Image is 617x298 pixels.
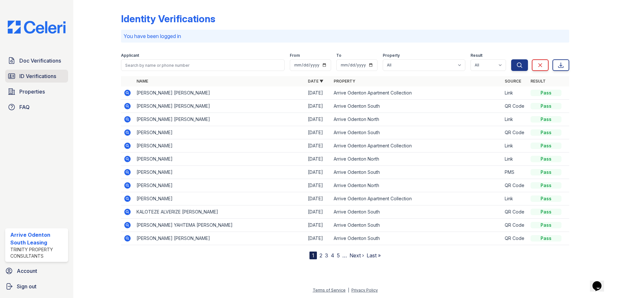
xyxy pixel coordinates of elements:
span: Account [17,267,37,275]
div: Pass [531,116,561,123]
td: [DATE] [305,100,331,113]
td: QR Code [502,100,528,113]
a: 2 [319,252,322,259]
span: Doc Verifications [19,57,61,65]
div: Identity Verifications [121,13,215,25]
a: Account [3,264,71,277]
a: Property [334,79,355,84]
a: 3 [325,252,328,259]
div: Pass [531,222,561,228]
div: Pass [531,156,561,162]
td: Link [502,192,528,205]
td: [PERSON_NAME] [134,126,305,139]
div: Pass [531,195,561,202]
a: Next › [349,252,364,259]
td: Link [502,86,528,100]
a: Result [531,79,546,84]
p: You have been logged in [124,32,567,40]
td: [DATE] [305,219,331,232]
td: [PERSON_NAME] [134,179,305,192]
a: Privacy Policy [351,288,378,293]
td: [PERSON_NAME] [PERSON_NAME] [134,100,305,113]
td: PMS [502,166,528,179]
div: 1 [309,252,317,259]
td: Arrive Odenton Apartment Collection [331,192,502,205]
td: KALOTEZE ALVERIZE [PERSON_NAME] [134,205,305,219]
td: [PERSON_NAME] [PERSON_NAME] [134,113,305,126]
a: Name [137,79,148,84]
td: Link [502,139,528,153]
td: [PERSON_NAME] [PERSON_NAME] [134,86,305,100]
a: Terms of Service [313,288,346,293]
td: Arrive Odenton North [331,153,502,166]
td: [DATE] [305,126,331,139]
a: Sign out [3,280,71,293]
td: QR Code [502,219,528,232]
label: To [336,53,341,58]
td: Arrive Odenton South [331,100,502,113]
td: [PERSON_NAME] [PERSON_NAME] [134,232,305,245]
label: Result [470,53,482,58]
td: [DATE] [305,139,331,153]
td: Arrive Odenton Apartment Collection [331,86,502,100]
div: Pass [531,90,561,96]
td: [DATE] [305,179,331,192]
a: Properties [5,85,68,98]
td: [PERSON_NAME] [134,153,305,166]
img: CE_Logo_Blue-a8612792a0a2168367f1c8372b55b34899dd931a85d93a1a3d3e32e68fde9ad4.png [3,21,71,34]
td: [DATE] [305,166,331,179]
a: ID Verifications [5,70,68,83]
td: QR Code [502,126,528,139]
div: Pass [531,143,561,149]
div: Pass [531,209,561,215]
a: Source [505,79,521,84]
div: | [348,288,349,293]
td: QR Code [502,232,528,245]
a: 4 [331,252,334,259]
label: Applicant [121,53,139,58]
td: Arrive Odenton South [331,232,502,245]
td: Arrive Odenton South [331,126,502,139]
td: [PERSON_NAME] [134,166,305,179]
td: Arrive Odenton Apartment Collection [331,139,502,153]
td: Arrive Odenton South [331,219,502,232]
td: [DATE] [305,205,331,219]
td: [DATE] [305,192,331,205]
div: Pass [531,182,561,189]
div: Pass [531,129,561,136]
td: Link [502,113,528,126]
td: [PERSON_NAME] YAHTEMA [PERSON_NAME] [134,219,305,232]
a: Date ▼ [308,79,323,84]
a: Last » [367,252,381,259]
span: Properties [19,88,45,95]
td: [PERSON_NAME] [134,192,305,205]
td: Arrive Odenton South [331,166,502,179]
td: Arrive Odenton South [331,205,502,219]
td: Arrive Odenton North [331,179,502,192]
td: [DATE] [305,113,331,126]
span: … [342,252,347,259]
input: Search by name or phone number [121,59,285,71]
td: QR Code [502,205,528,219]
div: Pass [531,103,561,109]
span: Sign out [17,283,36,290]
div: Arrive Odenton South Leasing [10,231,66,246]
a: Doc Verifications [5,54,68,67]
td: [DATE] [305,153,331,166]
div: Pass [531,235,561,242]
td: [PERSON_NAME] [134,139,305,153]
a: 5 [337,252,340,259]
td: Arrive Odenton North [331,113,502,126]
td: [DATE] [305,86,331,100]
div: Trinity Property Consultants [10,246,66,259]
div: Pass [531,169,561,175]
td: QR Code [502,179,528,192]
span: FAQ [19,103,30,111]
label: Property [383,53,400,58]
span: ID Verifications [19,72,56,80]
a: FAQ [5,101,68,114]
td: [DATE] [305,232,331,245]
label: From [290,53,300,58]
iframe: chat widget [590,272,611,292]
td: Link [502,153,528,166]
